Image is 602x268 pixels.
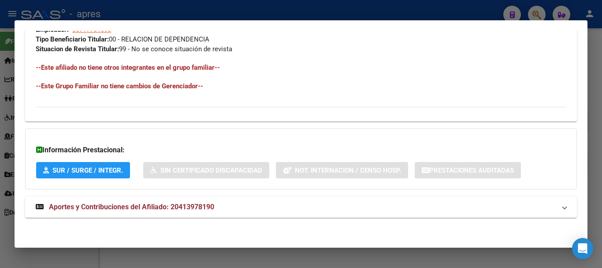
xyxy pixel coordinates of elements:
span: 30717701093 [72,26,111,34]
button: Sin Certificado Discapacidad [143,162,269,178]
strong: Empleador: [36,26,69,34]
mat-expansion-panel-header: Aportes y Contribuciones del Afiliado: 20413978190 [25,196,577,218]
strong: Situacion de Revista Titular: [36,45,119,53]
h4: --Este afiliado no tiene otros integrantes en el grupo familiar-- [36,63,566,72]
span: 00 - RELACION DE DEPENDENCIA [36,35,209,43]
span: 99 - No se conoce situación de revista [36,45,232,53]
h3: Información Prestacional: [36,145,566,155]
span: Aportes y Contribuciones del Afiliado: 20413978190 [49,203,214,211]
div: Open Intercom Messenger [572,238,593,259]
h4: --Este Grupo Familiar no tiene cambios de Gerenciador-- [36,81,566,91]
strong: Tipo Beneficiario Titular: [36,35,109,43]
span: Sin Certificado Discapacidad [160,166,262,174]
span: Prestaciones Auditadas [429,166,514,174]
span: Not. Internacion / Censo Hosp. [295,166,401,174]
button: SUR / SURGE / INTEGR. [36,162,130,178]
span: SUR / SURGE / INTEGR. [52,166,123,174]
button: Prestaciones Auditadas [415,162,521,178]
button: Not. Internacion / Censo Hosp. [276,162,408,178]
